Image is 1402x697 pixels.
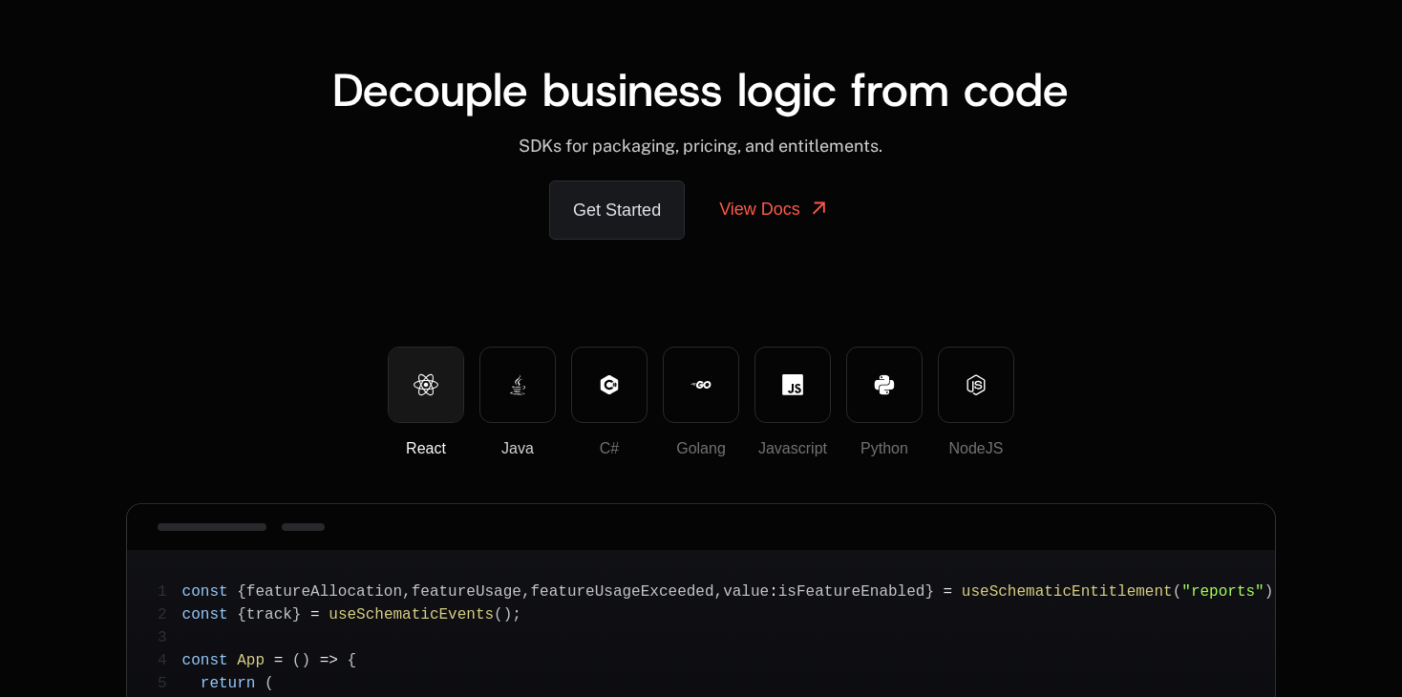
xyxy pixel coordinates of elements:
[348,652,357,669] span: {
[332,59,1069,120] span: Decouple business logic from code
[237,652,265,669] span: App
[265,675,274,692] span: (
[519,136,882,156] span: SDKs for packaging, pricing, and entitlements.
[158,649,182,672] span: 4
[1264,583,1274,601] span: )
[944,583,953,601] span: =
[1173,583,1182,601] span: (
[389,437,463,460] div: React
[388,347,464,423] button: React
[320,652,338,669] span: =>
[664,437,738,460] div: Golang
[769,583,778,601] span: :
[494,606,503,623] span: (
[274,652,284,669] span: =
[938,347,1014,423] button: NodeJS
[847,437,922,460] div: Python
[292,606,302,623] span: }
[512,606,521,623] span: ;
[480,437,555,460] div: Java
[158,581,182,603] span: 1
[754,347,831,423] button: Javascript
[158,672,182,695] span: 5
[1181,583,1264,601] span: "reports"
[237,583,246,601] span: {
[846,347,923,423] button: Python
[292,652,302,669] span: (
[301,652,310,669] span: )
[549,180,685,240] a: Get Started
[158,603,182,626] span: 2
[1273,583,1283,601] span: ;
[182,652,228,669] span: const
[521,583,531,601] span: ,
[663,347,739,423] button: Golang
[696,180,853,238] a: View Docs
[723,583,769,601] span: value
[246,583,402,601] span: featureAllocation
[182,606,228,623] span: const
[939,437,1013,460] div: NodeJS
[412,583,521,601] span: featureUsage
[778,583,925,601] span: isFeatureEnabled
[572,437,647,460] div: C#
[755,437,830,460] div: Javascript
[962,583,1173,601] span: useSchematicEntitlement
[237,606,246,623] span: {
[531,583,714,601] span: featureUsageExceeded
[246,606,292,623] span: track
[158,626,182,649] span: 3
[714,583,724,601] span: ,
[479,347,556,423] button: Java
[310,606,320,623] span: =
[571,347,648,423] button: C#
[402,583,412,601] span: ,
[924,583,934,601] span: }
[503,606,513,623] span: )
[329,606,494,623] span: useSchematicEvents
[201,675,256,692] span: return
[182,583,228,601] span: const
